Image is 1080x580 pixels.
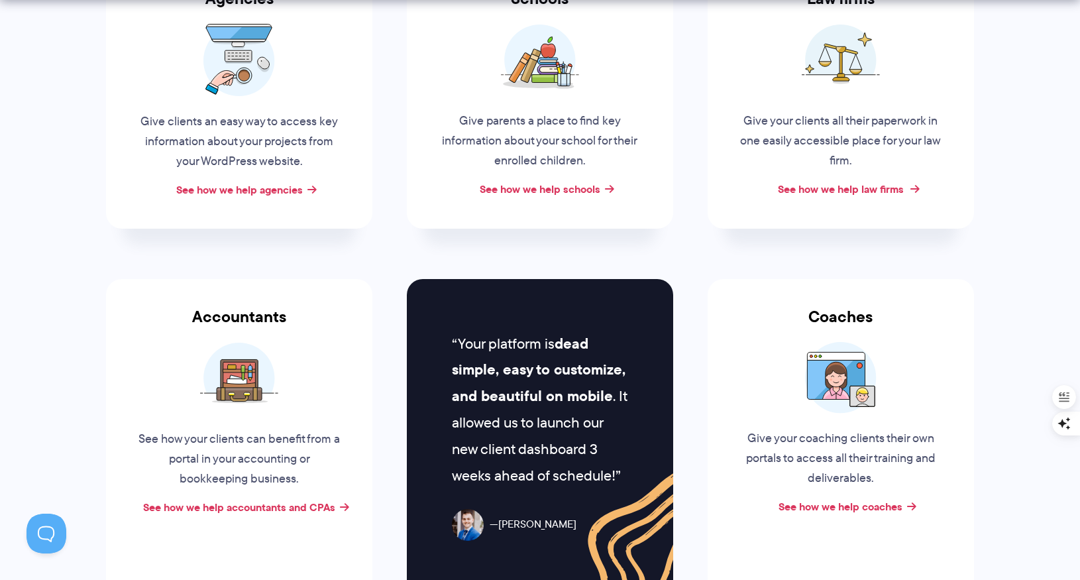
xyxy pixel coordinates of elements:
[779,498,902,514] a: See how we help coaches
[439,111,641,171] p: Give parents a place to find key information about your school for their enrolled children.
[138,430,340,489] p: See how your clients can benefit from a portal in your accounting or bookkeeping business.
[452,333,627,486] span: Your platform is . It allowed us to launch our new client dashboard 3 weeks ahead of schedule!
[27,514,66,553] iframe: Toggle Customer Support
[708,308,974,342] h3: Coaches
[452,333,625,408] b: dead simple, easy to customize, and beautiful on mobile
[143,499,335,515] a: See how we help accountants and CPAs
[740,429,942,489] p: Give your coaching clients their own portals to access all their training and deliverables.
[740,111,942,171] p: Give your clients all their paperwork in one easily accessible place for your law firm.
[106,308,372,342] h3: Accountants
[480,181,600,197] a: See how we help schools
[490,515,576,534] span: [PERSON_NAME]
[176,182,303,198] a: See how we help agencies
[138,112,340,172] p: Give clients an easy way to access key information about your projects from your WordPress website.
[778,181,904,197] a: See how we help law firms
